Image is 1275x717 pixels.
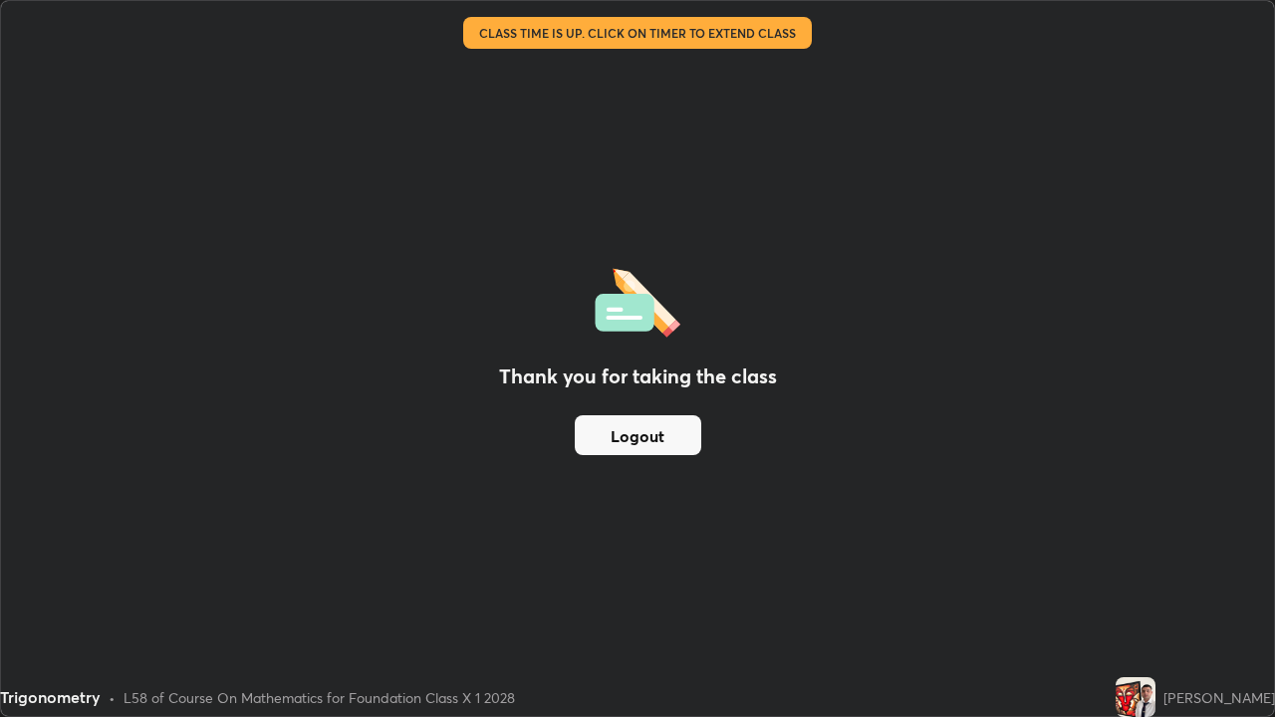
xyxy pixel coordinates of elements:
img: cc9ebfea3f184d89b2d8a8ac9c918a72.jpg [1116,677,1155,717]
div: L58 of Course On Mathematics for Foundation Class X 1 2028 [124,687,515,708]
div: • [109,687,116,708]
h2: Thank you for taking the class [499,361,777,391]
img: offlineFeedback.1438e8b3.svg [595,262,680,338]
div: [PERSON_NAME] [1163,687,1275,708]
button: Logout [575,415,701,455]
